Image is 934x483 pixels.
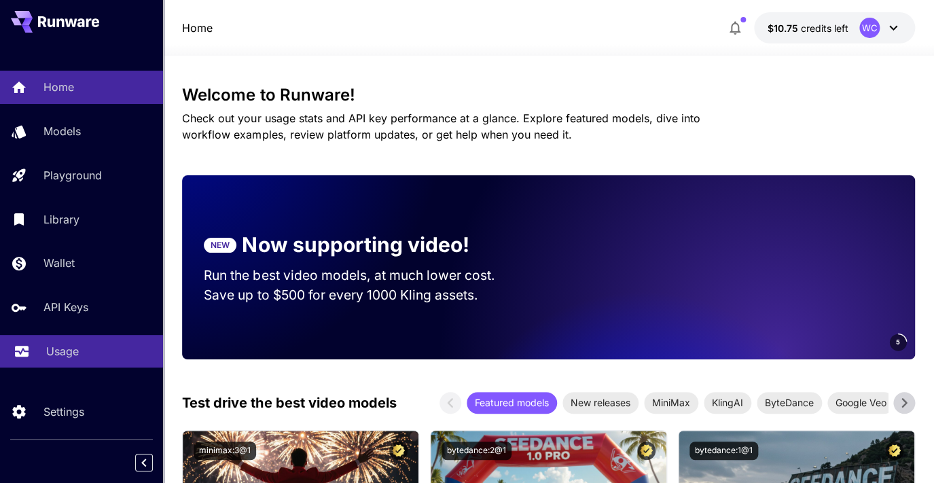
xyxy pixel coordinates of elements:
button: Certified Model – Vetted for best performance and includes a commercial license. [389,442,408,460]
button: bytedance:1@1 [689,442,758,460]
div: Collapse sidebar [145,450,163,475]
div: Google Veo [827,392,895,414]
span: credits left [801,22,848,34]
div: MiniMax [644,392,698,414]
p: Playground [43,167,102,183]
button: $10.74635WC [754,12,915,43]
p: Now supporting video! [242,230,469,260]
p: Home [43,79,74,95]
div: KlingAI [704,392,751,414]
a: Home [182,20,213,36]
button: bytedance:2@1 [442,442,511,460]
p: Wallet [43,255,75,271]
p: Run the best video models, at much lower cost. [204,266,520,285]
div: Featured models [467,392,557,414]
span: 5 [896,337,900,347]
div: ByteDance [757,392,822,414]
button: Certified Model – Vetted for best performance and includes a commercial license. [637,442,655,460]
div: New releases [562,392,639,414]
p: Models [43,123,81,139]
span: ByteDance [757,395,822,410]
div: $10.74635 [768,21,848,35]
span: $10.75 [768,22,801,34]
span: Featured models [467,395,557,410]
button: Certified Model – Vetted for best performance and includes a commercial license. [885,442,903,460]
h3: Welcome to Runware! [182,86,914,105]
p: API Keys [43,299,88,315]
nav: breadcrumb [182,20,213,36]
p: Test drive the best video models [182,393,396,413]
p: Usage [46,343,79,359]
span: MiniMax [644,395,698,410]
p: Settings [43,404,84,420]
p: Library [43,211,79,228]
p: NEW [211,239,230,251]
span: Google Veo [827,395,895,410]
button: minimax:3@1 [194,442,256,460]
span: New releases [562,395,639,410]
div: WC [859,18,880,38]
span: KlingAI [704,395,751,410]
button: Collapse sidebar [135,454,153,471]
p: Save up to $500 for every 1000 Kling assets. [204,285,520,305]
span: Check out your usage stats and API key performance at a glance. Explore featured models, dive int... [182,111,700,141]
